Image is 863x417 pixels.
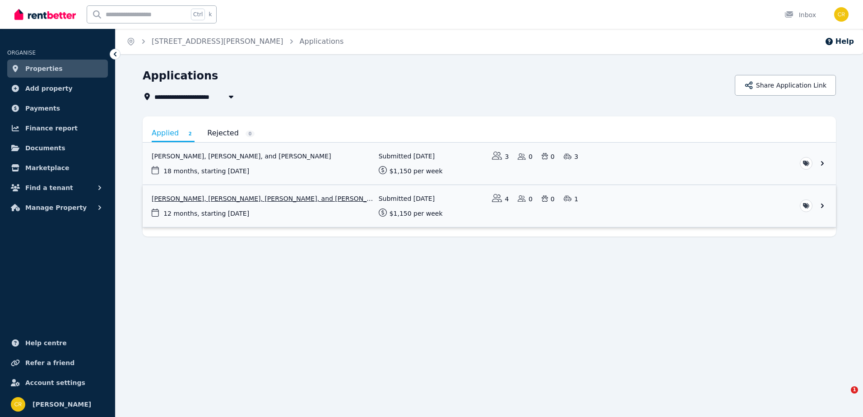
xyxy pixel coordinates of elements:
span: [PERSON_NAME] [32,399,91,410]
span: 2 [186,130,195,137]
span: Find a tenant [25,182,73,193]
span: Finance report [25,123,78,134]
a: Documents [7,139,108,157]
img: RentBetter [14,8,76,21]
span: Refer a friend [25,357,74,368]
a: [STREET_ADDRESS][PERSON_NAME] [152,37,283,46]
a: View application: Aaron Myler, Jake Mortimer, and Niall Curley [143,143,836,185]
span: Account settings [25,377,85,388]
a: Applied [152,125,195,142]
button: Help [825,36,854,47]
div: Inbox [784,10,816,19]
h1: Applications [143,69,218,83]
iframe: Intercom live chat [832,386,854,408]
span: Add property [25,83,73,94]
a: Marketplace [7,159,108,177]
a: Payments [7,99,108,117]
span: 1 [851,386,858,394]
a: Rejected [207,125,255,141]
span: Manage Property [25,202,87,213]
a: Add property [7,79,108,97]
img: Charles Russell-Smith [11,397,25,412]
span: ORGANISE [7,50,36,56]
img: Charles Russell-Smith [834,7,849,22]
span: Help centre [25,338,67,348]
a: Help centre [7,334,108,352]
button: Find a tenant [7,179,108,197]
button: Share Application Link [735,75,836,96]
span: Payments [25,103,60,114]
span: Marketplace [25,162,69,173]
span: 0 [246,130,255,137]
a: Applications [300,37,344,46]
a: Account settings [7,374,108,392]
span: Properties [25,63,63,74]
a: Properties [7,60,108,78]
a: Refer a friend [7,354,108,372]
span: Ctrl [191,9,205,20]
nav: Breadcrumb [116,29,354,54]
a: View application: Beverly Mitchell, Lorna Ahern, Steven Kenny, and Gavin Tarrant White [143,185,836,227]
a: Finance report [7,119,108,137]
button: Manage Property [7,199,108,217]
span: Documents [25,143,65,153]
span: k [209,11,212,18]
